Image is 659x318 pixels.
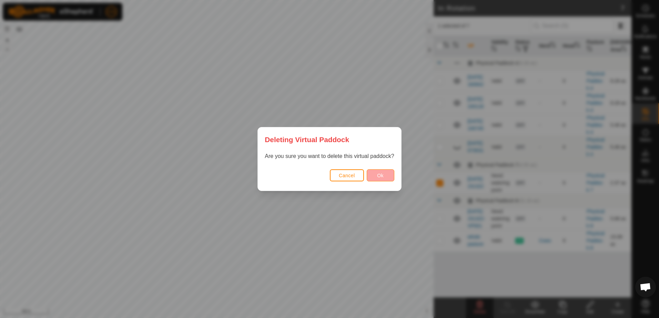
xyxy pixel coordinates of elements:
[330,169,364,181] button: Cancel
[265,134,349,145] span: Deleting Virtual Paddock
[265,152,394,160] p: Are you sure you want to delete this virtual paddock?
[377,173,384,178] span: Ok
[635,277,656,297] div: Open chat
[367,169,394,181] button: Ok
[339,173,355,178] span: Cancel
